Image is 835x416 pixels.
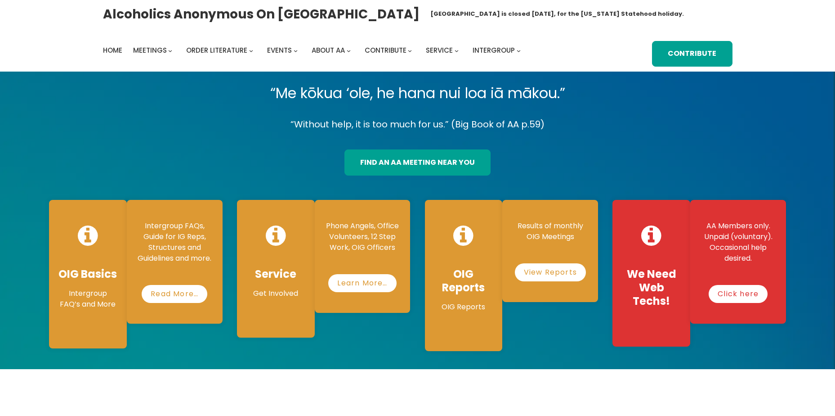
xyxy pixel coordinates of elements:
span: Contribute [365,45,406,55]
a: Read More… [142,285,207,303]
a: Contribute [652,41,732,67]
p: Get Involved [246,288,306,299]
p: “Me kōkua ‘ole, he hana nui loa iā mākou.” [42,81,793,106]
button: About AA submenu [347,49,351,53]
a: Home [103,44,122,57]
span: About AA [312,45,345,55]
button: Contribute submenu [408,49,412,53]
a: Meetings [133,44,167,57]
a: About AA [312,44,345,57]
p: Phone Angels, Office Volunteers, 12 Step Work, OIG Officers [324,221,402,253]
span: Home [103,45,122,55]
span: Service [426,45,453,55]
a: Alcoholics Anonymous on [GEOGRAPHIC_DATA] [103,3,420,25]
h4: We Need Web Techs! [621,267,681,308]
button: Order Literature submenu [249,49,253,53]
p: OIG Reports [434,302,494,312]
p: AA Members only. Unpaid (voluntary). Occasional help desired. [699,221,777,264]
a: View Reports [515,263,586,281]
nav: Intergroup [103,44,524,57]
span: Order Literature [186,45,247,55]
h1: [GEOGRAPHIC_DATA] is closed [DATE], for the [US_STATE] Statehood holiday. [430,9,684,18]
a: Events [267,44,292,57]
span: Intergroup [473,45,515,55]
p: “Without help, it is too much for us.” (Big Book of AA p.59) [42,117,793,132]
a: Intergroup [473,44,515,57]
span: Meetings [133,45,167,55]
a: Contribute [365,44,406,57]
p: Intergroup FAQ’s and More [58,288,118,310]
h4: Service [246,267,306,281]
p: Results of monthly OIG Meetings [511,221,589,242]
button: Intergroup submenu [517,49,521,53]
a: find an aa meeting near you [344,149,491,176]
button: Meetings submenu [168,49,172,53]
button: Events submenu [294,49,298,53]
p: Intergroup FAQs, Guide for IG Reps, Structures and Guidelines and more. [136,221,214,264]
button: Service submenu [455,49,459,53]
a: Click here [709,285,768,303]
a: Learn More… [328,274,396,292]
h4: OIG Reports [434,267,494,294]
span: Events [267,45,292,55]
a: Service [426,44,453,57]
h4: OIG Basics [58,267,118,281]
